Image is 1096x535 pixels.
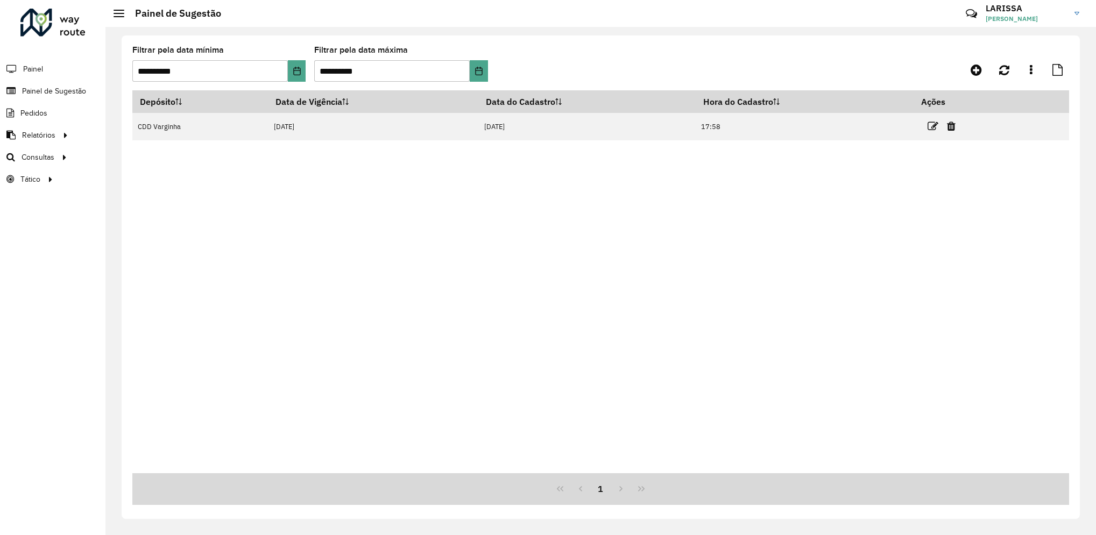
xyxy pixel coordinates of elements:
[960,2,983,25] a: Contato Rápido
[986,3,1066,13] h3: LARISSA
[22,130,55,141] span: Relatórios
[132,44,224,56] label: Filtrar pela data mínima
[914,90,978,113] th: Ações
[268,113,478,140] td: [DATE]
[947,119,956,133] a: Excluir
[696,113,914,140] td: 17:58
[23,63,43,75] span: Painel
[928,119,938,133] a: Editar
[696,90,914,113] th: Hora do Cadastro
[268,90,478,113] th: Data de Vigência
[132,113,268,140] td: CDD Varginha
[20,108,47,119] span: Pedidos
[479,113,696,140] td: [DATE]
[132,90,268,113] th: Depósito
[986,14,1066,24] span: [PERSON_NAME]
[470,60,488,82] button: Choose Date
[22,85,86,97] span: Painel de Sugestão
[20,174,40,185] span: Tático
[22,152,54,163] span: Consultas
[591,479,611,499] button: 1
[124,8,221,19] h2: Painel de Sugestão
[479,90,696,113] th: Data do Cadastro
[314,44,408,56] label: Filtrar pela data máxima
[288,60,306,82] button: Choose Date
